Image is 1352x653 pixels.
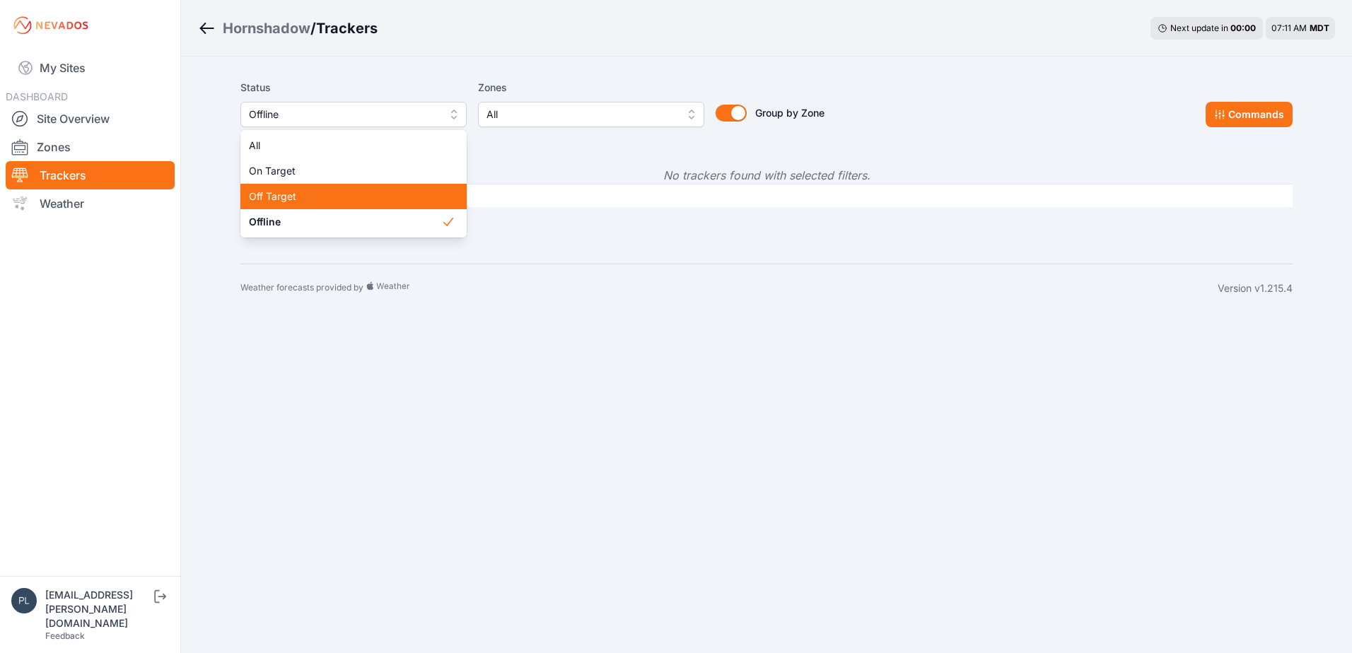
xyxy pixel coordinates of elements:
span: Off Target [249,189,441,204]
span: Offline [249,215,441,229]
span: All [249,139,441,153]
span: Offline [249,106,438,123]
div: Offline [240,130,467,237]
span: On Target [249,164,441,178]
button: Offline [240,102,467,127]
